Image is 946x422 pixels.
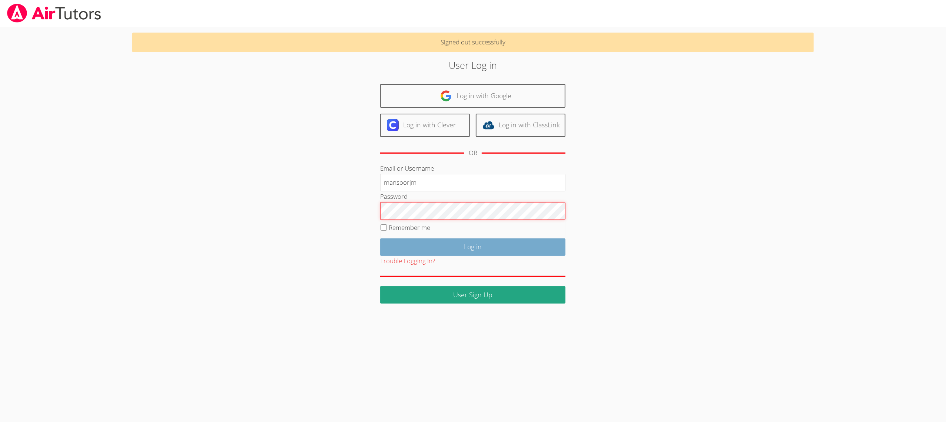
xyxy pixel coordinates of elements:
[380,114,470,137] a: Log in with Clever
[218,58,728,72] h2: User Log in
[380,164,434,173] label: Email or Username
[389,223,431,232] label: Remember me
[469,148,477,158] div: OR
[132,33,813,52] p: Signed out successfully
[380,256,435,267] button: Trouble Logging In?
[380,238,565,256] input: Log in
[6,4,102,23] img: airtutors_banner-c4298cdbf04f3fff15de1276eac7730deb9818008684d7c2e4769d2f7ddbe033.png
[380,286,565,304] a: User Sign Up
[380,84,565,107] a: Log in with Google
[476,114,565,137] a: Log in with ClassLink
[380,192,408,201] label: Password
[482,119,494,131] img: classlink-logo-d6bb404cc1216ec64c9a2012d9dc4662098be43eaf13dc465df04b49fa7ab582.svg
[387,119,399,131] img: clever-logo-6eab21bc6e7a338710f1a6ff85c0baf02591cd810cc4098c63d3a4b26e2feb20.svg
[440,90,452,102] img: google-logo-50288ca7cdecda66e5e0955fdab243c47b7ad437acaf1139b6f446037453330a.svg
